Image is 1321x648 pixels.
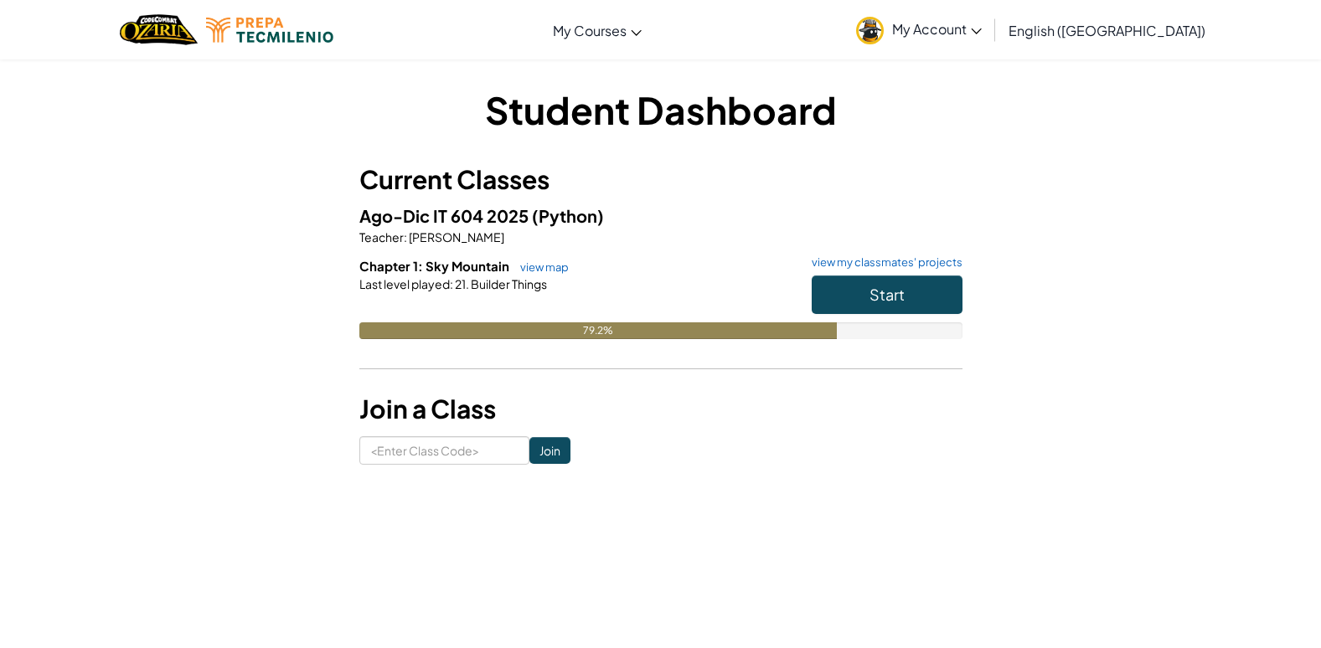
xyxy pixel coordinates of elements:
[450,276,453,291] span: :
[407,229,504,244] span: [PERSON_NAME]
[856,17,884,44] img: avatar
[453,276,469,291] span: 21.
[529,437,570,464] input: Join
[359,276,450,291] span: Last level played
[512,260,569,274] a: view map
[812,275,962,314] button: Start
[1000,8,1214,53] a: English ([GEOGRAPHIC_DATA])
[359,258,512,274] span: Chapter 1: Sky Mountain
[1009,22,1205,39] span: English ([GEOGRAPHIC_DATA])
[359,229,404,244] span: Teacher
[532,205,604,226] span: (Python)
[359,322,837,339] div: 79.2%
[553,22,627,39] span: My Courses
[469,276,547,291] span: Builder Things
[120,13,198,47] img: Home
[359,390,962,428] h3: Join a Class
[803,257,962,268] a: view my classmates' projects
[206,18,333,43] img: Tecmilenio logo
[359,161,962,198] h3: Current Classes
[359,436,529,465] input: <Enter Class Code>
[544,8,650,53] a: My Courses
[359,205,532,226] span: Ago-Dic IT 604 2025
[404,229,407,244] span: :
[120,13,198,47] a: Ozaria by CodeCombat logo
[892,20,982,38] span: My Account
[869,285,905,304] span: Start
[848,3,990,56] a: My Account
[359,84,962,136] h1: Student Dashboard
